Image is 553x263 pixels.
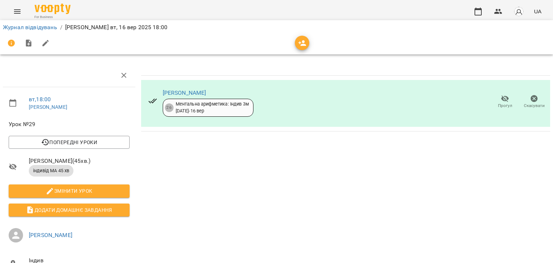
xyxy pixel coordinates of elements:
div: 26 [165,103,174,112]
span: Змінити урок [14,187,124,195]
span: For Business [35,15,71,19]
button: Прогул [490,92,520,112]
button: Menu [9,3,26,20]
span: Прогул [498,103,512,109]
button: UA [531,5,544,18]
span: Додати домашнє завдання [14,206,124,214]
span: [PERSON_NAME] ( 45 хв. ) [29,157,130,165]
button: Скасувати [520,92,549,112]
span: Скасувати [524,103,545,109]
span: Урок №29 [9,120,130,129]
a: [PERSON_NAME] [163,89,206,96]
button: Додати домашнє завдання [9,204,130,217]
span: Попередні уроки [14,138,124,147]
span: індивід МА 45 хв [29,168,73,174]
span: UA [534,8,541,15]
a: [PERSON_NAME] [29,232,72,239]
img: Voopty Logo [35,4,71,14]
button: Попередні уроки [9,136,130,149]
img: avatar_s.png [514,6,524,17]
a: Журнал відвідувань [3,24,57,31]
nav: breadcrumb [3,23,550,32]
li: / [60,23,62,32]
p: [PERSON_NAME] вт, 16 вер 2025 18:00 [65,23,167,32]
div: Ментальна арифметика: Індив 3м [DATE] - 16 вер [176,101,249,114]
a: вт , 18:00 [29,96,51,103]
a: [PERSON_NAME] [29,104,67,110]
button: Змінити урок [9,184,130,197]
